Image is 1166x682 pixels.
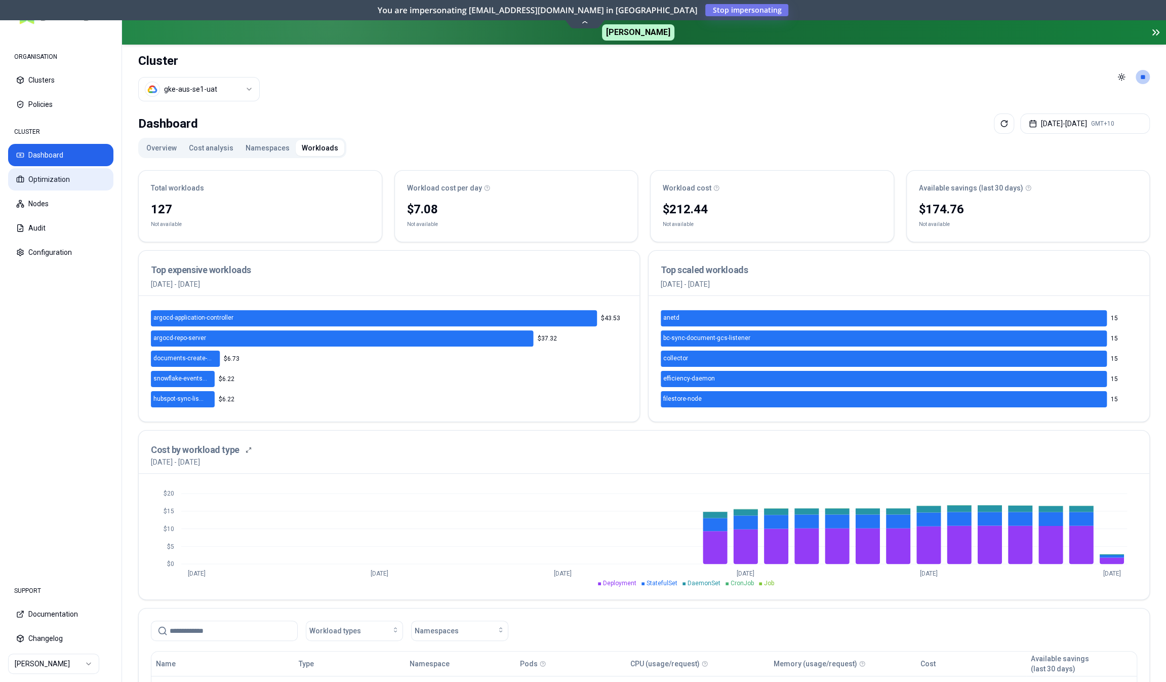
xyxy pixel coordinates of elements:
[8,581,113,601] div: SUPPORT
[164,490,174,497] tspan: $20
[1020,113,1150,134] button: [DATE]-[DATE]GMT+10
[774,654,857,674] button: Memory (usage/request)
[1031,654,1089,674] button: Available savings(last 30 days)
[8,168,113,191] button: Optimization
[764,580,774,587] span: Job
[138,77,260,101] button: Select a value
[151,263,627,277] h3: Top expensive workloads
[8,93,113,116] button: Policies
[8,122,113,142] div: CLUSTER
[151,183,370,193] div: Total workloads
[138,113,198,134] div: Dashboard
[647,580,677,587] span: StatefulSet
[151,201,370,217] div: 127
[138,53,260,69] h1: Cluster
[407,219,438,230] div: Not available
[411,621,508,641] button: Namespaces
[630,654,700,674] button: CPU (usage/request)
[306,621,403,641] button: Workload types
[151,219,182,230] div: Not available
[147,84,157,94] img: gcp
[164,508,174,515] tspan: $15
[663,219,694,230] div: Not available
[8,627,113,650] button: Changelog
[603,580,636,587] span: Deployment
[183,140,239,156] button: Cost analysis
[661,279,1137,289] p: [DATE] - [DATE]
[410,654,450,674] button: Namespace
[8,47,113,67] div: ORGANISATION
[164,525,174,533] tspan: $10
[919,219,950,230] div: Not available
[661,263,1137,277] h3: Top scaled workloads
[737,570,754,577] tspan: [DATE]
[296,140,344,156] button: Workloads
[1091,120,1114,128] span: GMT+10
[309,626,361,636] span: Workload types
[663,183,881,193] div: Workload cost
[299,654,314,674] button: Type
[407,183,626,193] div: Workload cost per day
[554,570,572,577] tspan: [DATE]
[920,570,938,577] tspan: [DATE]
[8,193,113,215] button: Nodes
[919,201,1138,217] div: $174.76
[520,654,538,674] button: Pods
[164,84,217,94] div: gke-aus-se1-uat
[151,443,239,457] h3: Cost by workload type
[140,140,183,156] button: Overview
[919,183,1138,193] div: Available savings (last 30 days)
[8,144,113,166] button: Dashboard
[8,603,113,625] button: Documentation
[8,217,113,239] button: Audit
[156,654,176,674] button: Name
[151,279,627,289] p: [DATE] - [DATE]
[151,457,200,467] p: [DATE] - [DATE]
[407,201,626,217] div: $7.08
[167,560,174,567] tspan: $0
[8,241,113,263] button: Configuration
[1103,570,1120,577] tspan: [DATE]
[167,543,174,550] tspan: $5
[663,201,881,217] div: $212.44
[8,69,113,91] button: Clusters
[688,580,720,587] span: DaemonSet
[731,580,754,587] span: CronJob
[415,626,459,636] span: Namespaces
[602,24,674,41] span: [PERSON_NAME]
[920,654,935,674] button: Cost
[371,570,388,577] tspan: [DATE]
[188,570,206,577] tspan: [DATE]
[239,140,296,156] button: Namespaces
